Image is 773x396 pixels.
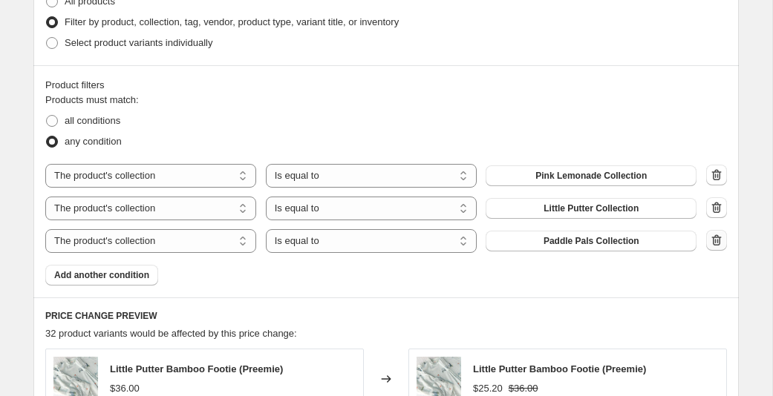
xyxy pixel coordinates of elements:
span: Little Putter Bamboo Footie (Preemie) [473,363,646,374]
div: $36.00 [110,381,140,396]
button: Pink Lemonade Collection [486,165,697,186]
span: Little Putter Bamboo Footie (Preemie) [110,363,283,374]
span: Little Putter Collection [544,202,639,214]
h6: PRICE CHANGE PREVIEW [45,310,727,322]
span: any condition [65,136,122,147]
div: Product filters [45,78,727,93]
div: $25.20 [473,381,503,396]
span: Products must match: [45,94,139,105]
strike: $36.00 [509,381,538,396]
span: all conditions [65,115,120,126]
button: Paddle Pals Collection [486,231,697,251]
span: 32 product variants would be affected by this price change: [45,328,297,339]
span: Add another condition [54,269,149,281]
button: Little Putter Collection [486,198,697,219]
span: Select product variants individually [65,37,212,48]
span: Paddle Pals Collection [544,235,639,247]
button: Add another condition [45,265,158,286]
span: Filter by product, collection, tag, vendor, product type, variant title, or inventory [65,16,399,27]
span: Pink Lemonade Collection [535,170,647,182]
